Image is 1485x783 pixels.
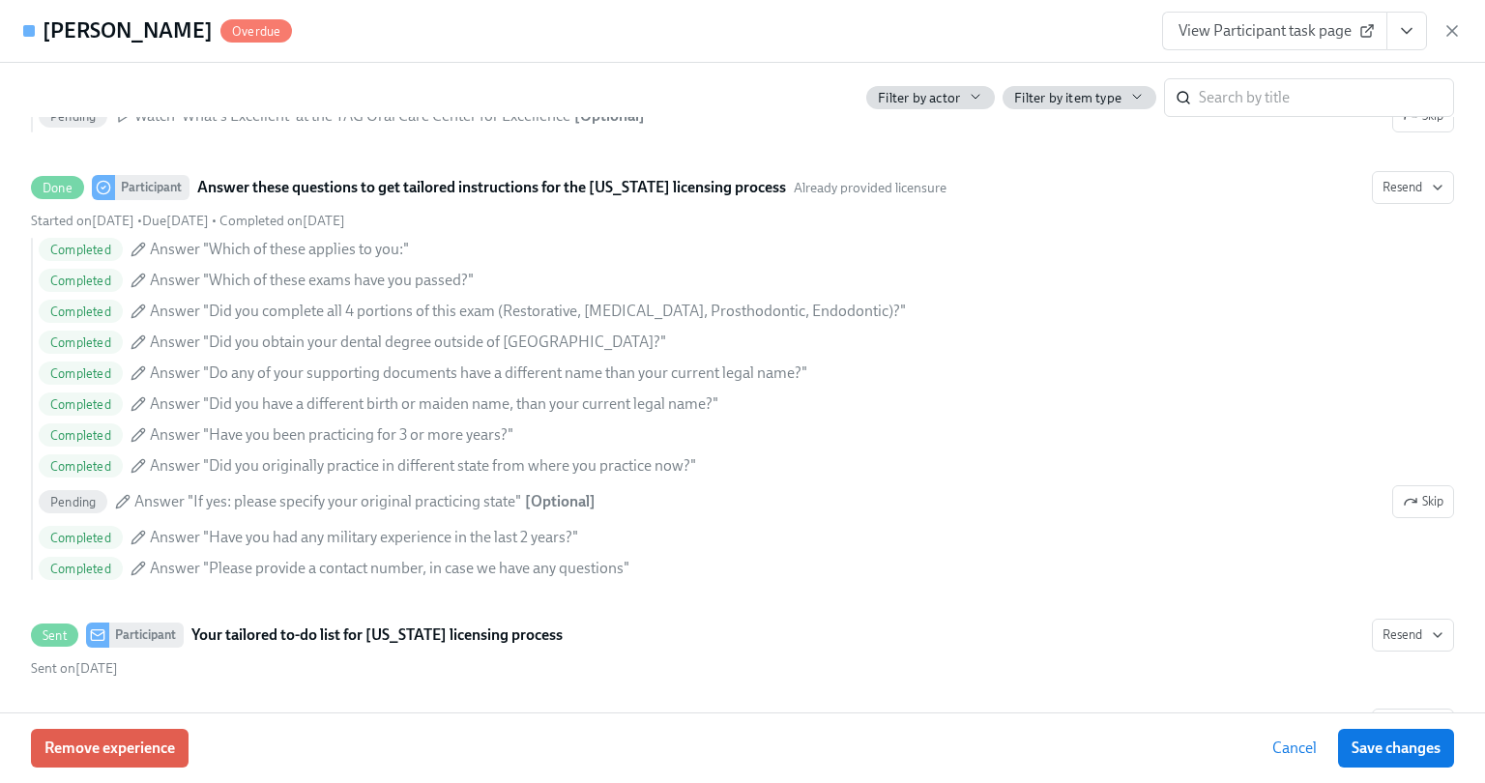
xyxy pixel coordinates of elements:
[1179,21,1371,41] span: View Participant task page
[150,455,696,477] span: Answer "Did you originally practice in different state from where you practice now?"
[39,397,123,412] span: Completed
[150,362,807,384] span: Answer "Do any of your supporting documents have a different name than your current legal name?"
[39,366,123,381] span: Completed
[1003,86,1156,109] button: Filter by item type
[1338,729,1454,768] button: Save changes
[115,175,189,200] div: Participant
[31,628,78,643] span: Sent
[1372,709,1454,741] button: DoneParticipantProvide us with some extra info for the [US_STATE] state applicationNew License & ...
[1392,485,1454,518] button: DoneParticipantAnswer these questions to get tailored instructions for the [US_STATE] licensing p...
[150,332,666,353] span: Answer "Did you obtain your dental degree outside of [GEOGRAPHIC_DATA]?"
[1352,739,1441,758] span: Save changes
[1014,89,1121,107] span: Filter by item type
[191,623,563,647] strong: Your tailored to-do list for [US_STATE] licensing process
[150,424,513,446] span: Answer "Have you been practicing for 3 or more years?"
[31,212,345,230] div: • •
[150,239,409,260] span: Answer "Which of these applies to you:"
[1386,12,1427,50] button: View task page
[150,301,906,322] span: Answer "Did you complete all 4 portions of this exam (Restorative, [MEDICAL_DATA], Prosthodontic,...
[1199,78,1454,117] input: Search by title
[1383,178,1443,197] span: Resend
[1383,625,1443,645] span: Resend
[866,86,995,109] button: Filter by actor
[43,16,213,45] h4: [PERSON_NAME]
[39,335,123,350] span: Completed
[197,176,786,199] strong: Answer these questions to get tailored instructions for the [US_STATE] licensing process
[31,213,134,229] span: Thursday, June 26th 2025, 1:01 pm
[1162,12,1387,50] a: View Participant task page
[142,213,209,229] span: Saturday, June 28th 2025, 1:00 pm
[1272,739,1317,758] span: Cancel
[134,491,521,512] span: Answer "If yes: please specify your original practicing state"
[31,660,118,677] span: Monday, June 30th 2025, 5:49 am
[150,270,474,291] span: Answer "Which of these exams have you passed?"
[39,428,123,443] span: Completed
[150,558,629,579] span: Answer "Please provide a contact number, in case we have any questions"
[150,393,718,415] span: Answer "Did you have a different birth or maiden name, than your current legal name?"
[31,729,189,768] button: Remove experience
[1403,492,1443,511] span: Skip
[220,24,292,39] span: Overdue
[525,491,596,512] div: [ Optional ]
[1259,729,1330,768] button: Cancel
[39,495,107,509] span: Pending
[1372,619,1454,652] button: SentParticipantYour tailored to-do list for [US_STATE] licensing processSent on[DATE]
[1372,171,1454,204] button: DoneParticipantAnswer these questions to get tailored instructions for the [US_STATE] licensing p...
[39,304,123,319] span: Completed
[39,459,123,474] span: Completed
[39,531,123,545] span: Completed
[219,213,345,229] span: Monday, June 30th 2025, 5:49 am
[794,179,946,197] span: This task uses the "Already provided licensure" audience
[878,89,960,107] span: Filter by actor
[31,181,84,195] span: Done
[39,274,123,288] span: Completed
[39,562,123,576] span: Completed
[39,243,123,257] span: Completed
[44,739,175,758] span: Remove experience
[109,623,184,648] div: Participant
[150,527,578,548] span: Answer "Have you had any military experience in the last 2 years?"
